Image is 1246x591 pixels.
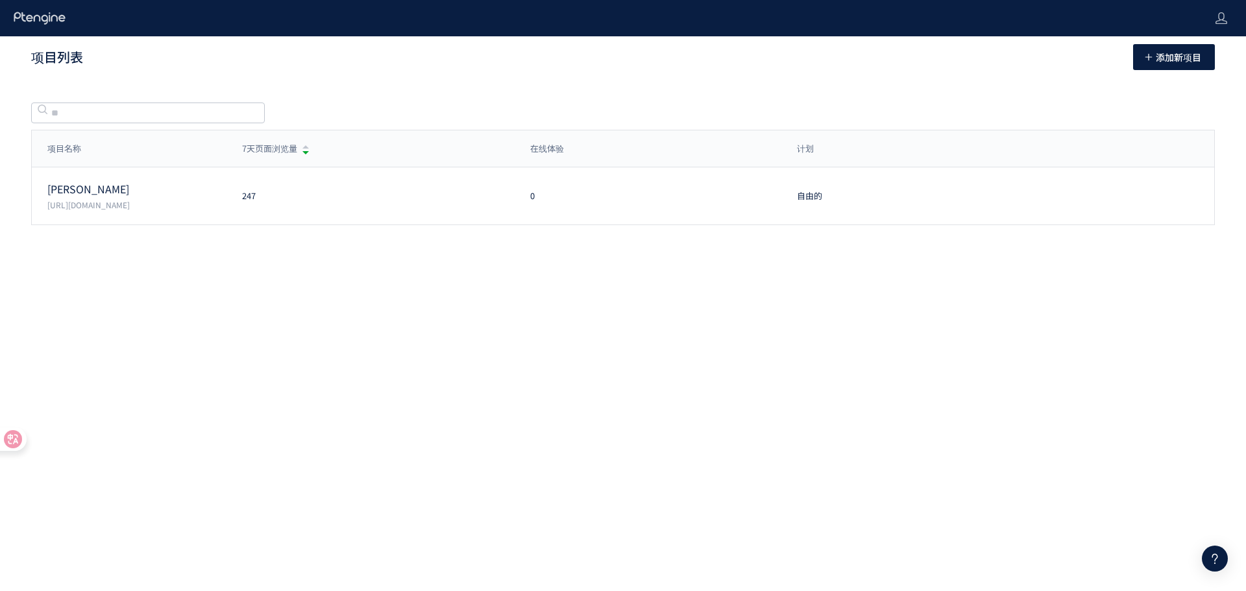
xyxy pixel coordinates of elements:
[1133,44,1215,70] button: 添加新项目
[47,182,226,197] p: 尚普特罗夫
[530,142,564,154] font: 在线体验
[47,181,129,197] font: [PERSON_NAME]
[31,47,83,66] font: 项目列表
[797,142,814,154] font: 计划
[47,199,130,210] font: [URL][DOMAIN_NAME]
[47,142,81,154] font: 项目名称
[1156,51,1201,64] font: 添加新项目
[47,199,226,210] p: https://www.champtrove.com
[242,190,256,202] font: 247
[530,190,535,202] font: 0
[797,190,822,202] font: 自由的
[242,142,297,154] font: 7天页面浏览量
